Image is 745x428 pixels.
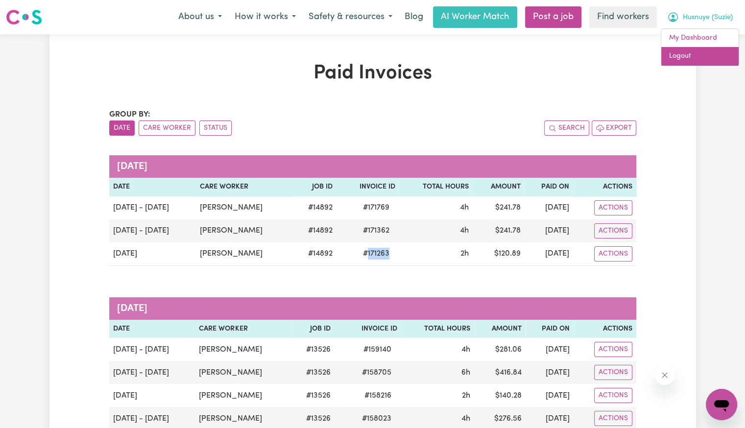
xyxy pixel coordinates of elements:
[109,297,636,320] caption: [DATE]
[525,361,574,384] td: [DATE]
[460,204,469,212] span: 4 hours
[109,62,636,85] h1: Paid Invoices
[290,361,334,384] td: # 13526
[461,369,470,377] span: 6 hours
[109,178,196,196] th: Date
[594,342,632,357] button: Actions
[109,120,135,136] button: sort invoices by date
[433,6,517,28] a: AI Worker Match
[196,219,292,242] td: [PERSON_NAME]
[357,248,395,260] span: # 171263
[525,320,574,338] th: Paid On
[335,320,402,338] th: Invoice ID
[524,196,573,219] td: [DATE]
[228,7,302,27] button: How it works
[592,120,636,136] button: Export
[6,8,42,26] img: Careseekers logo
[6,6,42,28] a: Careseekers logo
[661,29,739,48] a: My Dashboard
[589,6,657,28] a: Find workers
[109,384,195,407] td: [DATE]
[172,7,228,27] button: About us
[195,384,290,407] td: [PERSON_NAME]
[109,196,196,219] td: [DATE] - [DATE]
[109,111,150,119] span: Group by:
[594,200,632,215] button: Actions
[196,178,292,196] th: Care Worker
[292,196,336,219] td: # 14892
[109,219,196,242] td: [DATE] - [DATE]
[473,178,524,196] th: Amount
[399,6,429,28] a: Blog
[473,196,524,219] td: $ 241.78
[594,246,632,262] button: Actions
[290,338,334,361] td: # 13526
[109,338,195,361] td: [DATE] - [DATE]
[655,365,674,385] iframe: Close message
[661,47,739,66] a: Logout
[302,7,399,27] button: Safety & resources
[474,338,525,361] td: $ 281.06
[336,178,399,196] th: Invoice ID
[195,361,290,384] td: [PERSON_NAME]
[474,384,525,407] td: $ 140.28
[357,202,395,214] span: # 171769
[594,365,632,380] button: Actions
[574,320,636,338] th: Actions
[462,392,470,400] span: 2 hours
[683,12,733,23] span: Husnuye (Suzie)
[399,178,473,196] th: Total Hours
[474,320,525,338] th: Amount
[356,413,397,425] span: # 158023
[524,219,573,242] td: [DATE]
[401,320,474,338] th: Total Hours
[594,411,632,426] button: Actions
[292,178,336,196] th: Job ID
[356,367,397,379] span: # 158705
[109,361,195,384] td: [DATE] - [DATE]
[524,242,573,266] td: [DATE]
[661,7,739,27] button: My Account
[357,225,395,237] span: # 171362
[6,7,59,15] span: Need any help?
[359,390,397,402] span: # 158216
[199,120,232,136] button: sort invoices by paid status
[195,338,290,361] td: [PERSON_NAME]
[460,250,469,258] span: 2 hours
[573,178,636,196] th: Actions
[292,242,336,266] td: # 14892
[460,227,469,235] span: 4 hours
[461,346,470,354] span: 4 hours
[290,320,334,338] th: Job ID
[525,384,574,407] td: [DATE]
[196,196,292,219] td: [PERSON_NAME]
[594,223,632,238] button: Actions
[706,389,737,420] iframe: Button to launch messaging window
[525,338,574,361] td: [DATE]
[525,6,581,28] a: Post a job
[139,120,195,136] button: sort invoices by care worker
[109,155,636,178] caption: [DATE]
[594,388,632,403] button: Actions
[461,415,470,423] span: 4 hours
[661,28,739,66] div: My Account
[474,361,525,384] td: $ 416.84
[544,120,589,136] button: Search
[524,178,573,196] th: Paid On
[109,242,196,266] td: [DATE]
[473,242,524,266] td: $ 120.89
[473,219,524,242] td: $ 241.78
[292,219,336,242] td: # 14892
[109,320,195,338] th: Date
[195,320,290,338] th: Care Worker
[290,384,334,407] td: # 13526
[358,344,397,356] span: # 159140
[196,242,292,266] td: [PERSON_NAME]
